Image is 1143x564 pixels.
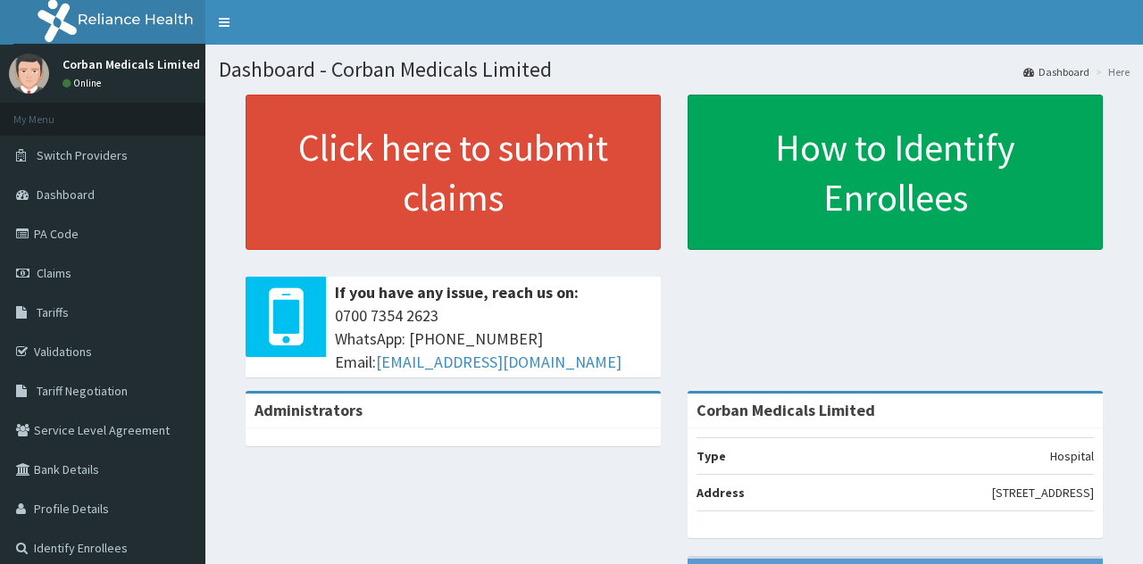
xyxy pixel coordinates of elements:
b: Type [697,448,726,464]
li: Here [1091,64,1130,79]
b: If you have any issue, reach us on: [335,282,579,303]
a: [EMAIL_ADDRESS][DOMAIN_NAME] [376,352,622,372]
span: Claims [37,265,71,281]
span: Dashboard [37,187,95,203]
a: How to Identify Enrollees [688,95,1103,250]
h1: Dashboard - Corban Medicals Limited [219,58,1130,81]
b: Address [697,485,745,501]
span: 0700 7354 2623 WhatsApp: [PHONE_NUMBER] Email: [335,304,652,373]
img: User Image [9,54,49,94]
a: Click here to submit claims [246,95,661,250]
a: Dashboard [1023,64,1089,79]
p: Hospital [1050,447,1094,465]
p: [STREET_ADDRESS] [992,484,1094,502]
p: Corban Medicals Limited [63,58,200,70]
b: Administrators [254,400,363,420]
a: Online [63,77,105,89]
span: Tariffs [37,304,69,320]
span: Switch Providers [37,147,128,163]
span: Tariff Negotiation [37,383,128,399]
strong: Corban Medicals Limited [697,400,875,420]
